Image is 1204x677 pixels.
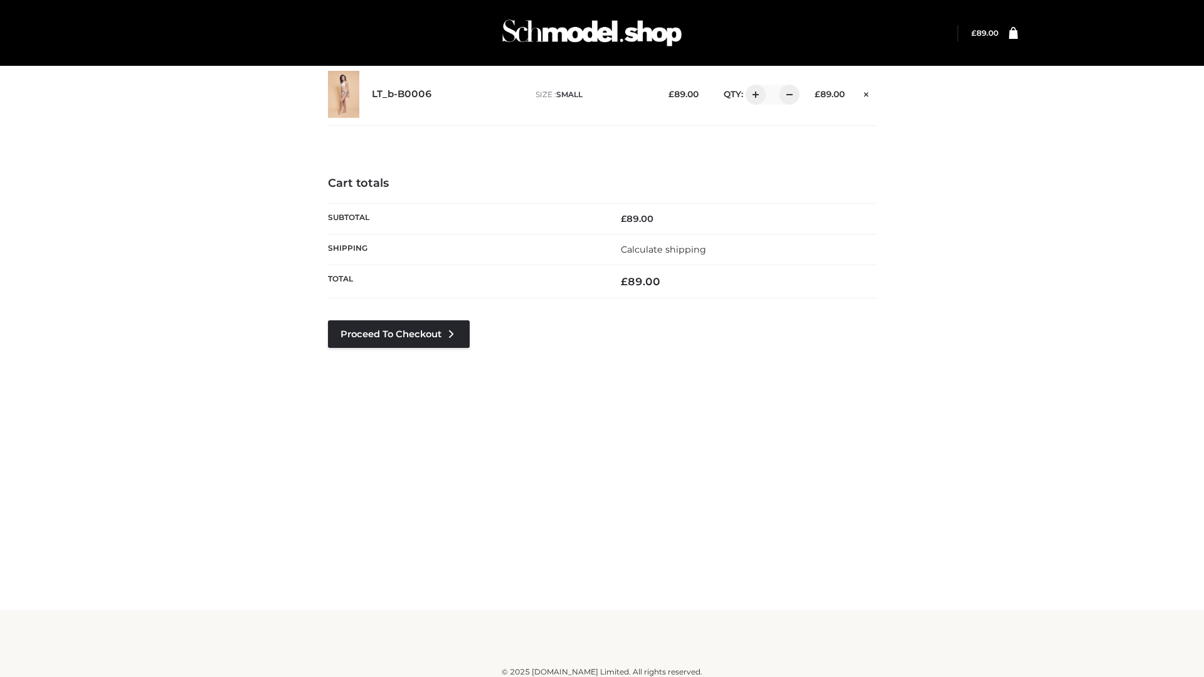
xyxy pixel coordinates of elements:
img: Schmodel Admin 964 [498,8,686,58]
span: £ [668,89,674,99]
a: Calculate shipping [621,244,706,255]
h4: Cart totals [328,177,876,191]
bdi: 89.00 [668,89,699,99]
span: SMALL [556,90,583,99]
a: £89.00 [971,28,998,38]
th: Shipping [328,234,602,265]
bdi: 89.00 [621,213,653,224]
p: size : [536,89,649,100]
span: £ [621,275,628,288]
th: Subtotal [328,203,602,234]
bdi: 89.00 [621,275,660,288]
bdi: 89.00 [971,28,998,38]
span: £ [971,28,976,38]
a: LT_b-B0006 [372,88,432,100]
th: Total [328,265,602,298]
span: £ [815,89,820,99]
a: Remove this item [857,85,876,101]
a: Proceed to Checkout [328,320,470,348]
bdi: 89.00 [815,89,845,99]
span: £ [621,213,626,224]
div: QTY: [711,85,795,105]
